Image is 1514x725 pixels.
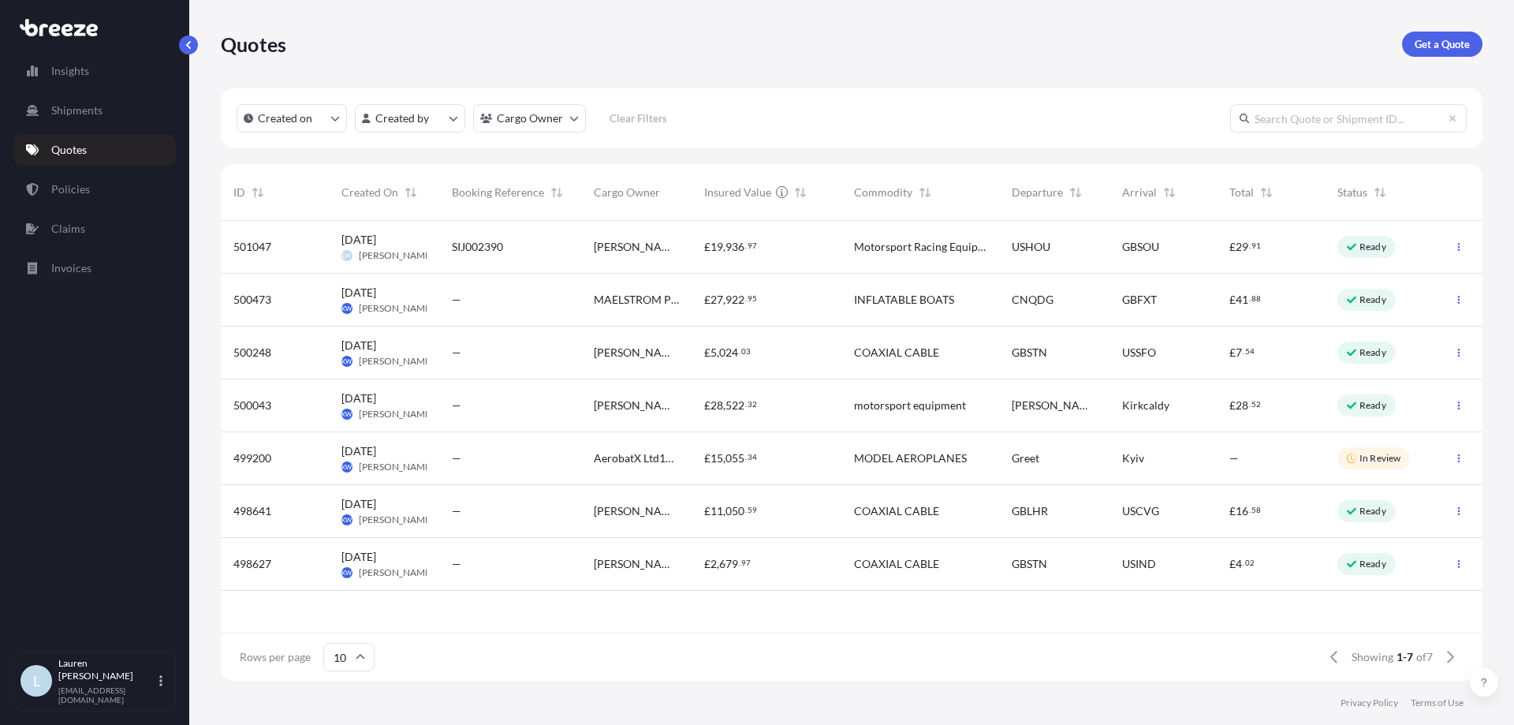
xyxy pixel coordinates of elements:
[341,338,376,353] span: [DATE]
[1359,293,1386,306] p: Ready
[710,453,723,464] span: 15
[452,556,461,572] span: —
[359,249,434,262] span: [PERSON_NAME]
[1257,183,1276,202] button: Sort
[1122,398,1169,413] span: Kirkcaldy
[375,110,429,126] p: Created by
[1122,345,1156,361] span: USSFO
[51,221,85,237] p: Claims
[1236,400,1248,411] span: 28
[748,454,757,460] span: 34
[452,185,544,200] span: Booking Reference
[58,686,156,704] p: [EMAIL_ADDRESS][DOMAIN_NAME]
[1012,292,1053,308] span: CNQDG
[1236,347,1242,358] span: 7
[717,559,719,570] span: ,
[341,391,376,406] span: [DATE]
[1229,450,1239,466] span: —
[1337,185,1367,200] span: Status
[13,174,176,205] a: Policies
[233,185,245,200] span: ID
[1122,239,1159,255] span: GBSOU
[233,450,271,466] span: 499200
[1229,400,1236,411] span: £
[359,566,434,579] span: [PERSON_NAME]
[233,503,271,519] span: 498641
[594,398,679,413] span: [PERSON_NAME] Motorsport
[1352,649,1393,665] span: Showing
[1012,239,1050,255] span: USHOU
[1415,36,1470,52] p: Get a Quote
[1229,347,1236,358] span: £
[748,243,757,249] span: 97
[1012,185,1063,200] span: Departure
[745,507,747,513] span: .
[704,506,710,517] span: £
[1229,506,1236,517] span: £
[1122,450,1144,466] span: Kyiv
[359,355,434,368] span: [PERSON_NAME]
[725,400,744,411] span: 522
[594,556,679,572] span: [PERSON_NAME] Microwave Systems Ltd.
[233,398,271,413] span: 500043
[854,292,954,308] span: INFLATABLE BOATS
[1359,452,1400,465] p: In Review
[725,506,744,517] span: 050
[452,345,461,361] span: —
[745,454,747,460] span: .
[452,503,461,519] span: —
[341,232,376,248] span: [DATE]
[13,134,176,166] a: Quotes
[341,406,352,422] span: KW
[704,400,710,411] span: £
[258,110,312,126] p: Created on
[452,239,503,255] span: SIJ002390
[51,142,87,158] p: Quotes
[725,453,744,464] span: 055
[342,248,351,263] span: LW
[1359,558,1386,570] p: Ready
[723,400,725,411] span: ,
[233,345,271,361] span: 500248
[1243,560,1244,566] span: .
[237,104,347,133] button: createdOn Filter options
[1341,697,1398,709] p: Privacy Policy
[723,453,725,464] span: ,
[58,657,156,682] p: Lauren [PERSON_NAME]
[51,103,103,118] p: Shipments
[341,512,352,528] span: KW
[745,296,747,301] span: .
[1359,505,1386,518] p: Ready
[704,347,710,358] span: £
[791,183,810,202] button: Sort
[1402,32,1482,57] a: Get a Quote
[221,32,286,57] p: Quotes
[725,294,744,305] span: 922
[1249,296,1251,301] span: .
[452,398,461,413] span: —
[355,104,465,133] button: createdBy Filter options
[497,110,563,126] p: Cargo Owner
[233,292,271,308] span: 500473
[1122,292,1157,308] span: GBFXT
[723,506,725,517] span: ,
[854,239,986,255] span: Motorsport Racing Equipment
[1229,185,1254,200] span: Total
[704,294,710,305] span: £
[723,294,725,305] span: ,
[1160,183,1179,202] button: Sort
[710,294,723,305] span: 27
[594,185,660,200] span: Cargo Owner
[854,450,967,466] span: MODEL AEROPLANES
[854,185,912,200] span: Commodity
[13,95,176,126] a: Shipments
[739,349,740,354] span: .
[719,347,738,358] span: 024
[452,450,461,466] span: —
[248,183,267,202] button: Sort
[452,292,461,308] span: —
[1416,649,1433,665] span: of 7
[51,181,90,197] p: Policies
[341,549,376,565] span: [DATE]
[1066,183,1085,202] button: Sort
